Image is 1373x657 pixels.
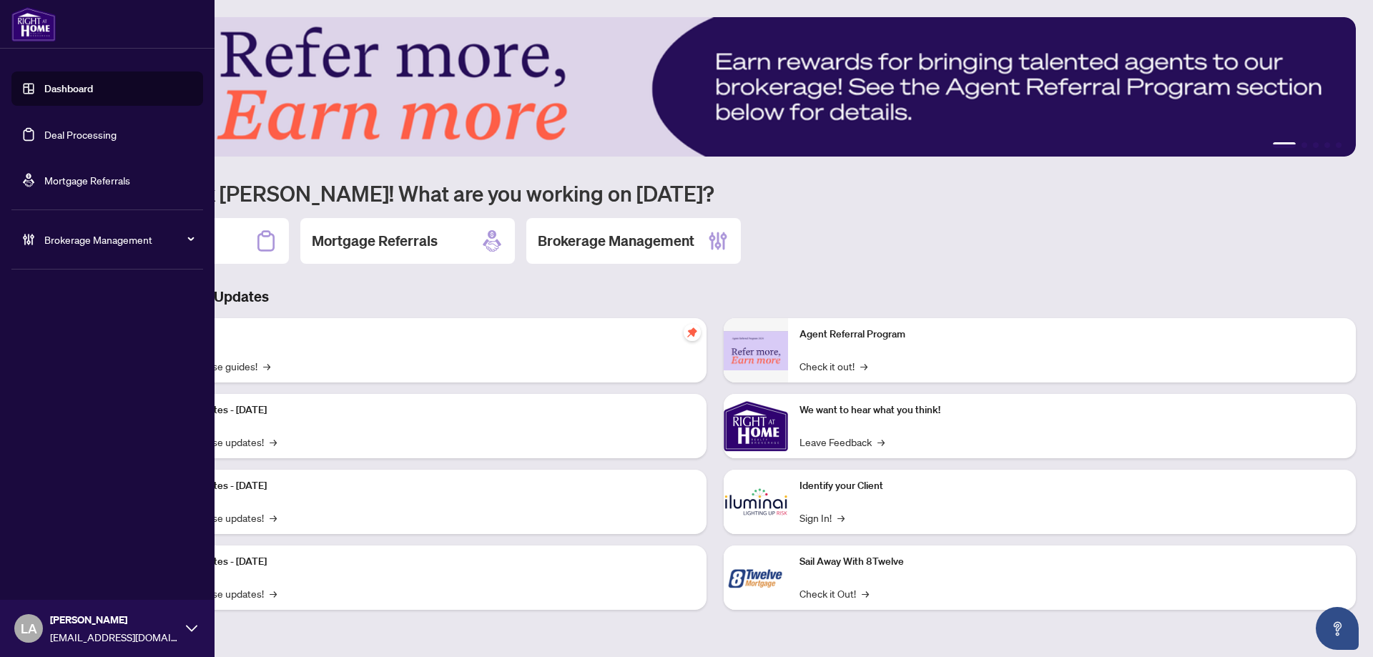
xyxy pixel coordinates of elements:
img: Agent Referral Program [724,331,788,370]
img: Sail Away With 8Twelve [724,545,788,610]
span: [EMAIL_ADDRESS][DOMAIN_NAME] [50,629,179,645]
a: Sign In!→ [799,510,845,525]
p: Agent Referral Program [799,327,1344,342]
img: logo [11,7,56,41]
button: 2 [1301,142,1307,148]
span: → [862,586,869,601]
a: Dashboard [44,82,93,95]
a: Deal Processing [44,128,117,141]
button: Open asap [1316,607,1359,650]
span: → [263,358,270,374]
a: Mortgage Referrals [44,174,130,187]
p: Platform Updates - [DATE] [150,402,695,418]
span: → [877,434,885,450]
p: We want to hear what you think! [799,402,1344,418]
span: pushpin [684,324,701,341]
button: 3 [1313,142,1319,148]
img: Identify your Client [724,470,788,534]
img: We want to hear what you think! [724,394,788,458]
h3: Brokerage & Industry Updates [74,287,1356,307]
span: → [270,510,277,525]
span: Brokerage Management [44,232,193,247]
a: Check it out!→ [799,358,867,374]
span: → [270,586,277,601]
p: Identify your Client [799,478,1344,494]
p: Platform Updates - [DATE] [150,554,695,570]
button: 4 [1324,142,1330,148]
p: Platform Updates - [DATE] [150,478,695,494]
span: → [860,358,867,374]
span: LA [21,618,37,638]
span: [PERSON_NAME] [50,612,179,628]
img: Slide 0 [74,17,1356,157]
p: Sail Away With 8Twelve [799,554,1344,570]
a: Check it Out!→ [799,586,869,601]
h2: Brokerage Management [538,231,694,251]
button: 5 [1336,142,1342,148]
span: → [837,510,845,525]
h1: Welcome back [PERSON_NAME]! What are you working on [DATE]? [74,179,1356,207]
button: 1 [1273,142,1296,148]
h2: Mortgage Referrals [312,231,438,251]
a: Leave Feedback→ [799,434,885,450]
p: Self-Help [150,327,695,342]
span: → [270,434,277,450]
